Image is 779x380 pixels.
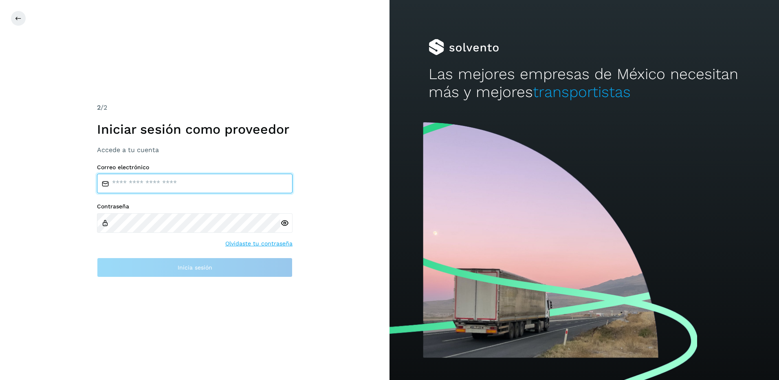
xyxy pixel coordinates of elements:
[97,203,293,210] label: Contraseña
[429,65,740,102] h2: Las mejores empresas de México necesitan más y mejores
[97,103,293,113] div: /2
[97,122,293,137] h1: Iniciar sesión como proveedor
[225,239,293,248] a: Olvidaste tu contraseña
[97,258,293,277] button: Inicia sesión
[533,83,631,101] span: transportistas
[178,265,212,270] span: Inicia sesión
[97,164,293,171] label: Correo electrónico
[97,146,293,154] h3: Accede a tu cuenta
[97,104,101,111] span: 2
